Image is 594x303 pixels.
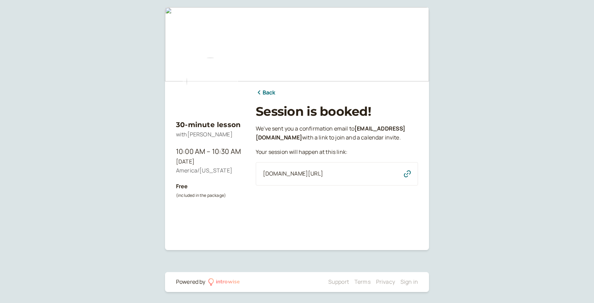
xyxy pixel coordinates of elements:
[176,119,245,130] h3: 30-minute lesson
[176,192,226,198] small: (included in the package)
[176,157,245,166] div: [DATE]
[176,278,206,287] div: Powered by
[328,278,349,285] a: Support
[176,166,245,175] div: America/[US_STATE]
[400,278,418,285] a: Sign in
[263,169,323,178] span: [DOMAIN_NAME][URL]
[256,88,276,97] a: Back
[256,104,418,119] h1: Session is booked!
[176,182,188,190] b: Free
[376,278,395,285] a: Privacy
[256,124,418,142] p: We ' ve sent you a confirmation email to with a link to join and a calendar invite.
[216,278,240,287] div: introwise
[256,148,418,157] p: Your session will happen at this link:
[176,146,245,157] div: 10:00 AM – 10:30 AM
[208,278,240,287] a: introwise
[176,131,233,138] span: with [PERSON_NAME]
[354,278,371,285] a: Terms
